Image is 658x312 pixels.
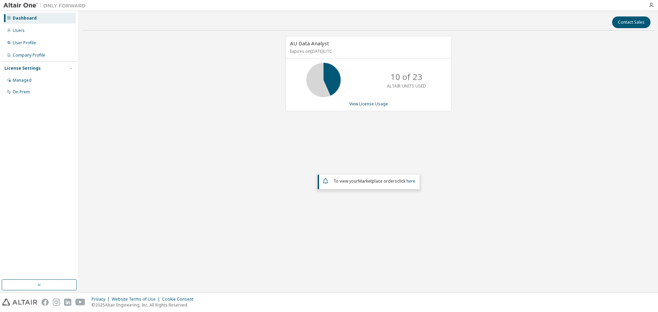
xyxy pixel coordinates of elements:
div: User Profile [13,40,36,46]
p: ALTAIR UNITS USED [387,83,426,89]
p: 10 of 23 [391,71,422,83]
span: To view your click [333,178,415,184]
div: Cookie Consent [162,297,197,302]
img: altair_logo.svg [2,299,37,306]
p: Expires on [DATE] UTC [290,48,446,54]
div: Managed [13,78,32,83]
a: View License Usage [349,101,388,107]
p: © 2025 Altair Engineering, Inc. All Rights Reserved. [92,302,197,308]
div: Dashboard [13,15,37,21]
img: instagram.svg [53,299,60,306]
img: youtube.svg [75,299,85,306]
div: Company Profile [13,53,45,58]
em: Marketplace orders [358,178,397,184]
div: On Prem [13,89,30,95]
a: here [406,178,415,184]
img: linkedin.svg [64,299,71,306]
div: Website Terms of Use [112,297,162,302]
div: License Settings [4,66,41,71]
div: Users [13,28,25,33]
img: Altair One [3,2,89,9]
div: Privacy [92,297,112,302]
button: Contact Sales [612,16,650,28]
span: AU Data Analyst [290,40,329,47]
img: facebook.svg [41,299,49,306]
